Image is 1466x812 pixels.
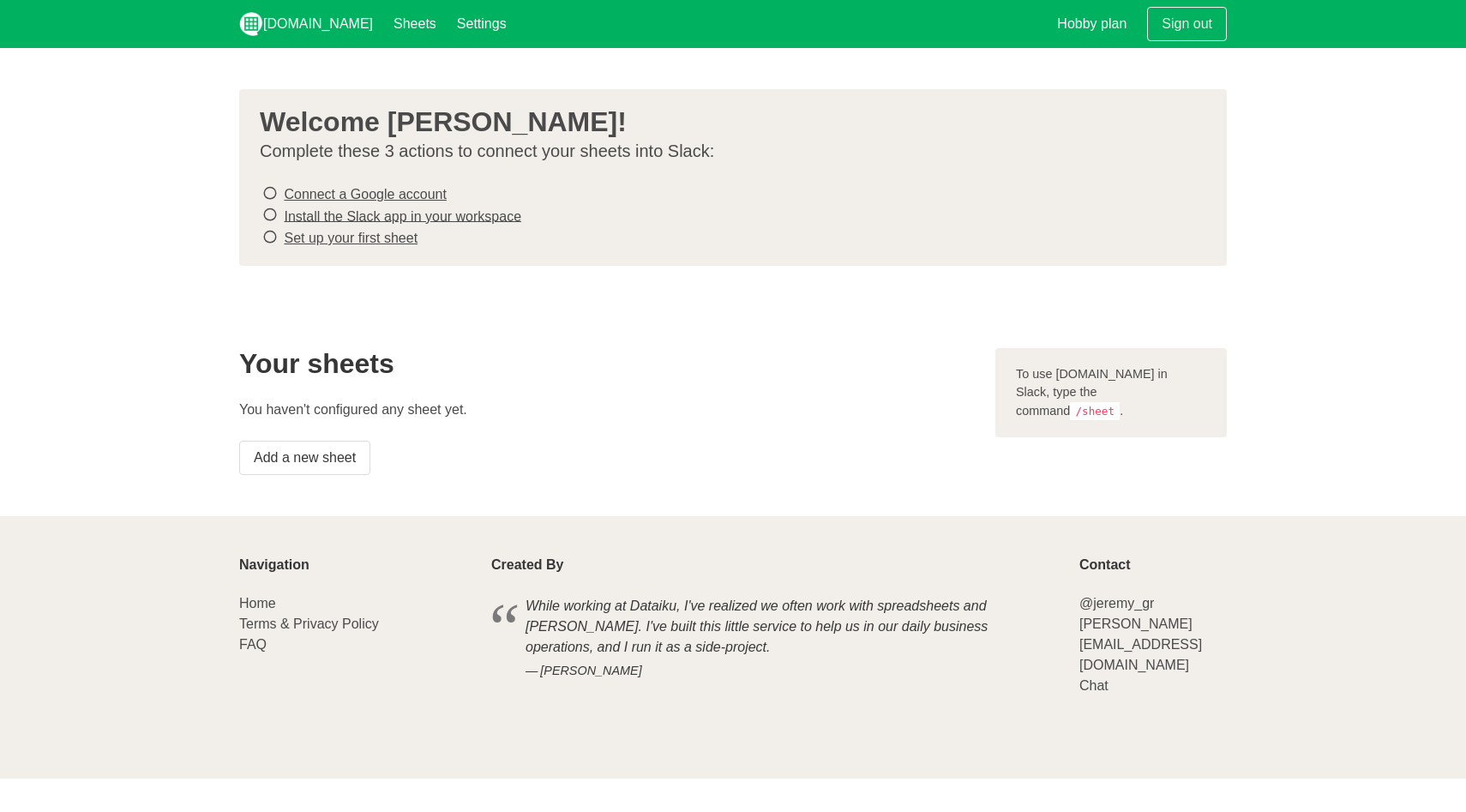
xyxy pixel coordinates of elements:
[239,12,263,36] img: logo_v2_white.png
[284,231,418,245] a: Set up your first sheet
[239,348,975,379] h2: Your sheets
[239,596,276,611] a: Home
[1079,557,1227,573] p: Contact
[260,106,1193,137] h3: Welcome [PERSON_NAME]!
[491,557,1059,573] p: Created By
[491,593,1059,683] blockquote: While working at Dataiku, I've realized we often work with spreadsheets and [PERSON_NAME]. I've b...
[239,637,267,652] a: FAQ
[260,141,1193,162] p: Complete these 3 actions to connect your sheets into Slack:
[239,617,379,631] a: Terms & Privacy Policy
[1079,617,1202,672] a: [PERSON_NAME][EMAIL_ADDRESS][DOMAIN_NAME]
[1079,678,1109,693] a: Chat
[284,187,446,201] a: Connect a Google account
[239,441,370,475] a: Add a new sheet
[995,348,1227,438] div: To use [DOMAIN_NAME] in Slack, type the command .
[1079,596,1154,611] a: @jeremy_gr
[526,662,1024,681] cite: [PERSON_NAME]
[239,557,471,573] p: Navigation
[1070,402,1120,420] code: /sheet
[239,400,975,420] p: You haven't configured any sheet yet.
[284,208,521,223] a: Install the Slack app in your workspace
[1147,7,1227,41] a: Sign out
